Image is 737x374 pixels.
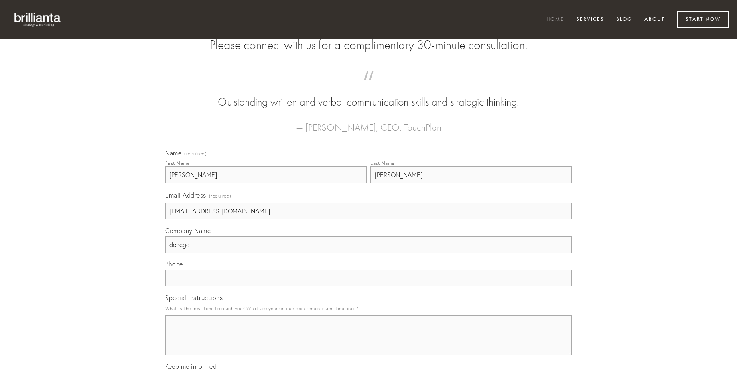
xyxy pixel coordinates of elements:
[165,294,223,302] span: Special Instructions
[178,79,559,110] blockquote: Outstanding written and verbal communication skills and strategic thinking.
[639,13,670,26] a: About
[178,110,559,135] figcaption: — [PERSON_NAME], CEO, TouchPlan
[165,160,189,166] div: First Name
[571,13,609,26] a: Services
[209,190,231,201] span: (required)
[370,160,394,166] div: Last Name
[165,191,206,199] span: Email Address
[165,37,572,53] h2: Please connect with us for a complimentary 30-minute consultation.
[541,13,569,26] a: Home
[611,13,637,26] a: Blog
[165,149,181,157] span: Name
[165,227,211,235] span: Company Name
[165,303,572,314] p: What is the best time to reach you? What are your unique requirements and timelines?
[184,151,207,156] span: (required)
[165,362,217,370] span: Keep me informed
[677,11,729,28] a: Start Now
[165,260,183,268] span: Phone
[178,79,559,94] span: “
[8,8,68,31] img: brillianta - research, strategy, marketing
